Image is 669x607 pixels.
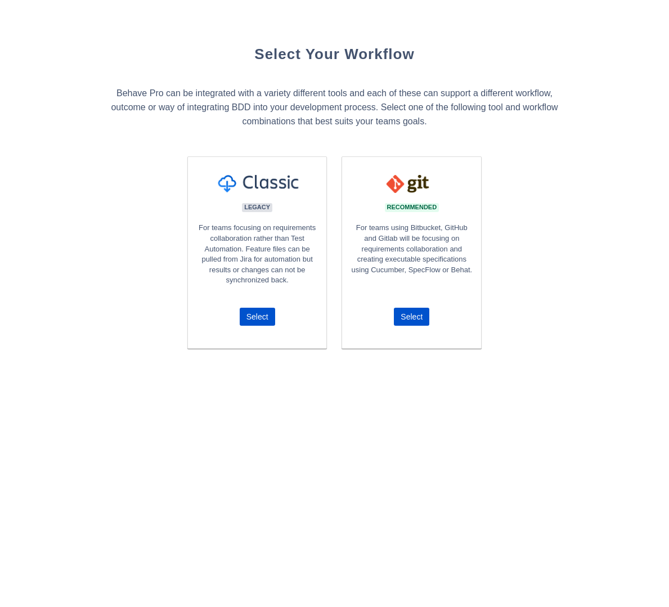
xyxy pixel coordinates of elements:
[240,308,275,326] button: Select
[401,308,423,326] span: Select
[394,308,429,326] button: Select
[385,204,439,210] span: recommended
[246,308,268,326] span: Select
[107,45,562,64] h1: Select Your Workflow
[348,218,475,308] p: For teams using Bitbucket, GitHub and Gitlab will be focusing on requirements collaboration and c...
[362,175,461,193] img: 83c04010dd72a8c121da38186628a904.png
[107,86,562,128] h3: Behave Pro can be integrated with a variety different tools and each of these can support a diffe...
[242,204,272,210] span: legacy
[194,218,321,308] p: For teams focusing on requirements collaboration rather than Test Automation. Feature files can b...
[208,175,307,193] img: 1a3024de48460b25a1926d71d5b7bdbe.png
